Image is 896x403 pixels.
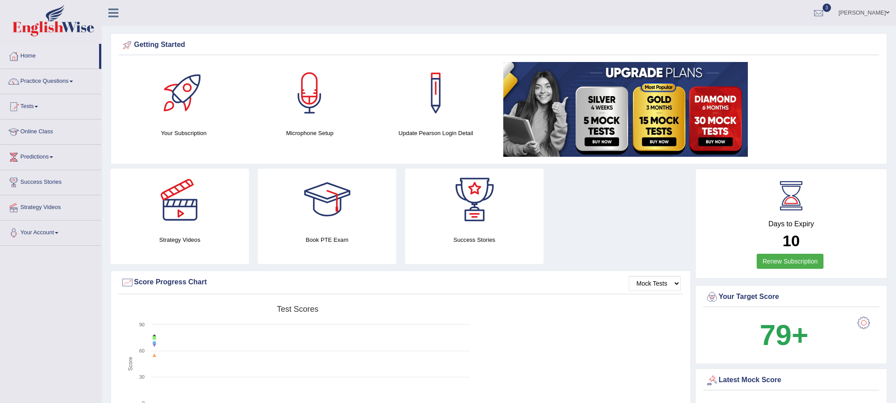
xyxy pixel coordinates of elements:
img: small5.jpg [503,62,748,157]
a: Home [0,44,99,66]
div: Getting Started [121,39,877,52]
a: Your Account [0,221,101,243]
span: 3 [823,4,831,12]
text: 90 [139,322,145,327]
h4: Strategy Videos [111,235,249,244]
b: 79+ [760,319,808,351]
a: Online Class [0,120,101,142]
h4: Success Stories [405,235,544,244]
h4: Update Pearson Login Detail [377,128,494,138]
div: Latest Mock Score [705,374,877,387]
a: Success Stories [0,170,101,192]
div: Your Target Score [705,291,877,304]
a: Predictions [0,145,101,167]
h4: Microphone Setup [251,128,368,138]
text: 60 [139,348,145,353]
h4: Your Subscription [125,128,242,138]
h4: Days to Expiry [705,220,877,228]
a: Strategy Videos [0,195,101,217]
a: Practice Questions [0,69,101,91]
tspan: Score [127,357,134,371]
tspan: Test scores [277,305,318,314]
div: Score Progress Chart [121,276,681,289]
a: Renew Subscription [757,254,823,269]
text: 30 [139,374,145,380]
a: Tests [0,94,101,116]
b: 10 [783,232,800,249]
h4: Book PTE Exam [258,235,396,244]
